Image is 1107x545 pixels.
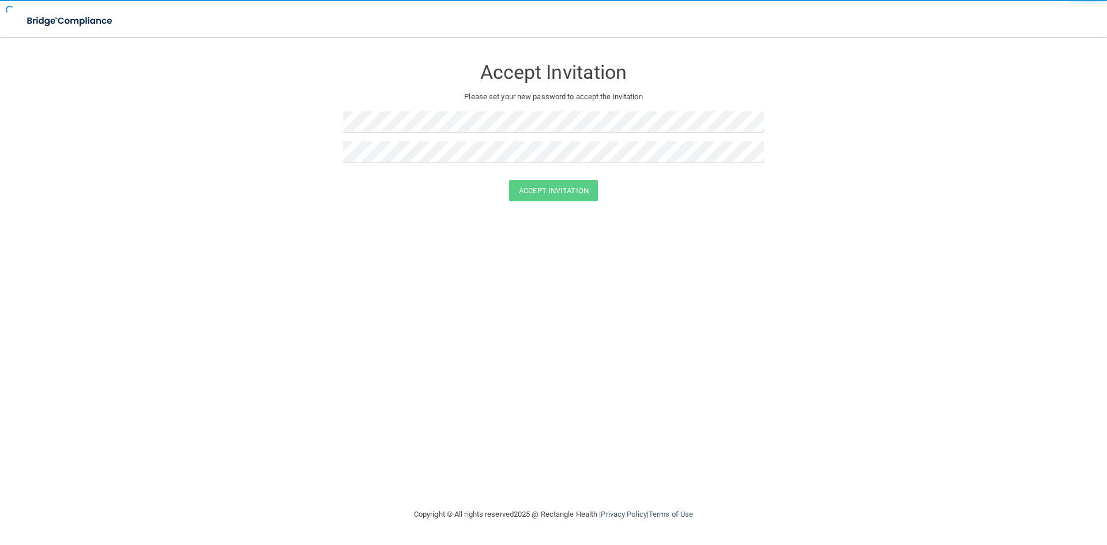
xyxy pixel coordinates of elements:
a: Terms of Use [649,510,693,518]
div: Copyright © All rights reserved 2025 @ Rectangle Health | | [343,496,764,533]
a: Privacy Policy [601,510,646,518]
h3: Accept Invitation [343,62,764,83]
p: Please set your new password to accept the invitation [352,90,755,104]
img: bridge_compliance_login_screen.278c3ca4.svg [17,9,123,33]
button: Accept Invitation [509,180,598,201]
